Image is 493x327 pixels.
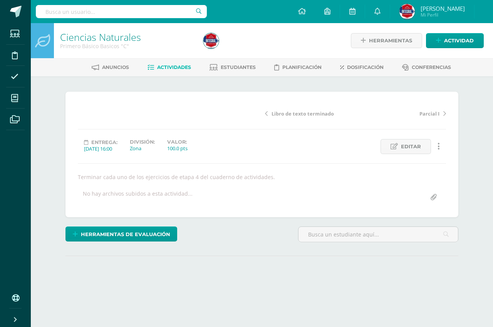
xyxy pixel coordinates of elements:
h1: Ciencias Naturales [60,32,194,42]
span: Conferencias [412,64,451,70]
a: Estudiantes [210,61,256,74]
div: No hay archivos subidos a esta actividad... [83,190,193,205]
a: Actividades [148,61,191,74]
span: Anuncios [102,64,129,70]
span: Entrega: [91,139,117,145]
a: Conferencias [402,61,451,74]
span: [PERSON_NAME] [421,5,465,12]
img: d976617d5cae59a017fc8fde6d31eccf.png [399,4,415,19]
a: Libro de texto terminado [265,109,355,117]
label: División: [130,139,155,145]
a: Herramientas [351,33,422,48]
a: Ciencias Naturales [60,30,141,44]
input: Busca un usuario... [36,5,207,18]
span: Actividad [444,34,474,48]
span: Estudiantes [221,64,256,70]
label: Valor: [167,139,188,145]
div: Terminar cada uno de los ejercicios de etapa 4 del cuaderno de actividades. [75,173,449,181]
a: Anuncios [92,61,129,74]
div: 100.0 pts [167,145,188,152]
span: Mi Perfil [421,12,465,18]
img: d976617d5cae59a017fc8fde6d31eccf.png [203,33,219,49]
div: [DATE] 16:00 [84,145,117,152]
span: Parcial I [419,110,439,117]
span: Herramientas de evaluación [81,227,170,241]
div: Zona [130,145,155,152]
span: Editar [401,139,421,154]
span: Herramientas [369,34,412,48]
a: Planificación [274,61,322,74]
span: Actividades [157,64,191,70]
span: Planificación [282,64,322,70]
div: Primero Básico Basicos 'C' [60,42,194,50]
span: Libro de texto terminado [272,110,334,117]
a: Herramientas de evaluación [65,226,177,241]
a: Parcial I [355,109,446,117]
a: Dosificación [340,61,384,74]
span: Dosificación [347,64,384,70]
input: Busca un estudiante aquí... [298,227,458,242]
a: Actividad [426,33,484,48]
